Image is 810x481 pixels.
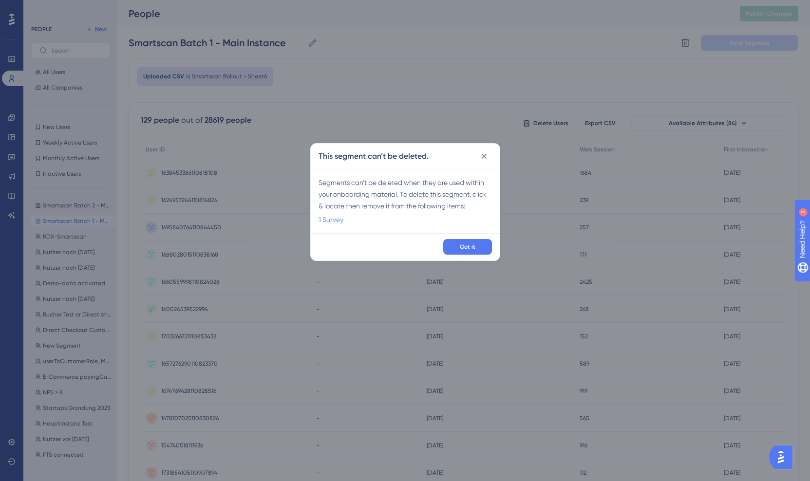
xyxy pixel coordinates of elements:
[68,5,71,13] div: 3
[460,243,475,251] span: Got it
[319,214,343,225] a: 1 Survey
[319,150,429,162] h2: This segment can’t be deleted.
[769,443,798,472] iframe: UserGuiding AI Assistant Launcher
[23,2,61,14] span: Need Help?
[319,177,492,225] div: Segments can’t be deleted when they are used within your onboarding material. To delete this segm...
